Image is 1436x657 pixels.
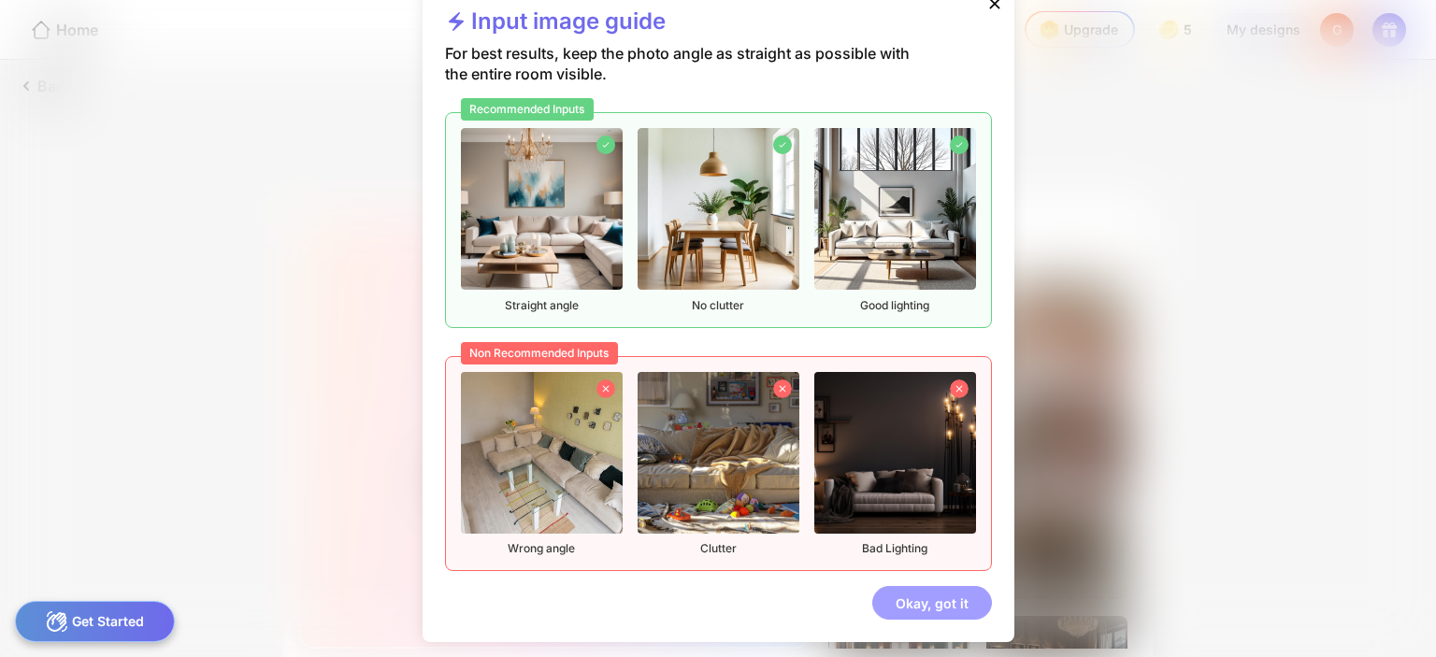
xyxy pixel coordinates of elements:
img: nonrecommendedImageFurnished3.png [814,372,976,534]
div: Bad Lighting [814,372,976,556]
img: nonrecommendedImageFurnished1.png [461,372,623,534]
div: Input image guide [445,7,666,43]
div: For best results, keep the photo angle as straight as possible with the entire room visible. [445,43,932,112]
div: Straight angle [461,128,623,312]
div: No clutter [638,128,799,312]
div: Okay, got it [872,586,992,620]
div: Clutter [638,372,799,556]
div: Recommended Inputs [461,98,595,121]
div: Non Recommended Inputs [461,342,619,364]
img: recommendedImageFurnished3.png [814,128,976,290]
div: Get Started [15,601,175,642]
img: recommendedImageFurnished1.png [461,128,623,290]
div: Wrong angle [461,372,623,556]
img: nonrecommendedImageFurnished2.png [638,372,799,534]
img: recommendedImageFurnished2.png [638,128,799,290]
div: Good lighting [814,128,976,312]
